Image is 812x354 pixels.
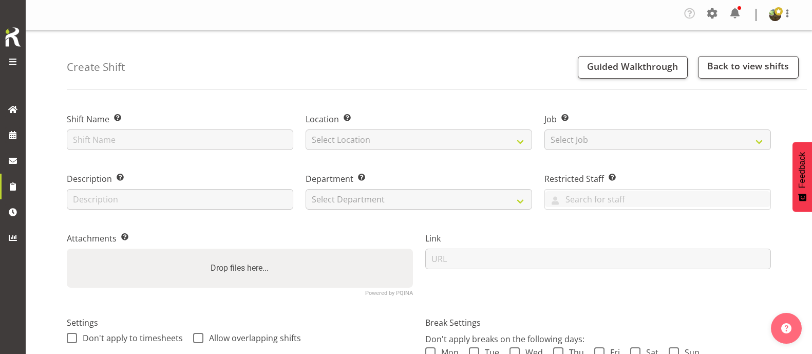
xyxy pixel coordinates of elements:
input: Search for staff [545,191,770,207]
label: Location [306,113,532,125]
span: Don't apply to timesheets [77,333,183,343]
img: help-xxl-2.png [781,323,791,333]
input: URL [425,249,771,269]
a: Back to view shifts [698,56,799,79]
button: Feedback - Show survey [792,142,812,212]
label: Break Settings [425,316,771,329]
h4: Create Shift [67,61,125,73]
label: Attachments [67,232,413,245]
input: Shift Name [67,129,293,150]
label: Job [544,113,771,125]
label: Shift Name [67,113,293,125]
label: Link [425,232,771,245]
input: Description [67,189,293,210]
span: Guided Walkthrough [587,60,678,72]
label: Settings [67,316,413,329]
label: Department [306,173,532,185]
button: Guided Walkthrough [578,56,688,79]
label: Description [67,173,293,185]
img: Rosterit icon logo [3,26,23,48]
label: Restricted Staff [544,173,771,185]
span: Feedback [798,152,807,188]
a: Powered by PQINA [365,291,413,295]
p: Don't apply breaks on the following days: [425,333,771,345]
label: Drop files here... [206,258,273,278]
img: filipo-iupelid4dee51ae661687a442d92e36fb44151.png [769,9,781,21]
span: Allow overlapping shifts [203,333,301,343]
